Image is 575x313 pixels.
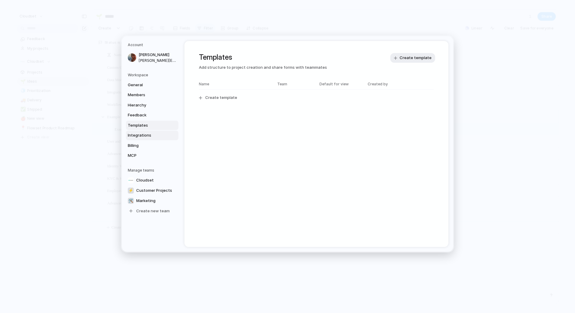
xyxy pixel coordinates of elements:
[199,65,434,71] span: Add structure to project creation and share forms with teammates
[199,52,434,63] h1: Templates
[126,120,178,130] a: Templates
[126,131,178,140] a: Integrations
[128,153,166,159] span: MCP
[128,42,178,48] h5: Account
[195,92,438,103] button: Create template
[126,80,178,90] a: General
[319,81,349,87] span: Default for view
[126,141,178,150] a: Billing
[126,196,178,205] a: 🛠️Marketing
[126,100,178,110] a: Hierarchy
[126,185,178,195] a: ⚡Customer Projects
[128,82,166,88] span: General
[390,53,435,63] button: Create template
[128,112,166,118] span: Feedback
[400,55,432,61] span: Create template
[199,81,271,87] span: Name
[126,50,178,65] a: [PERSON_NAME][PERSON_NAME][EMAIL_ADDRESS][PERSON_NAME][DOMAIN_NAME]
[205,95,237,101] span: Create template
[126,175,178,185] a: Cloudset
[128,132,166,138] span: Integrations
[136,188,172,194] span: Customer Projects
[277,81,313,87] span: Team
[136,198,156,204] span: Marketing
[126,206,178,216] a: Create new team
[128,72,178,77] h5: Workspace
[128,122,166,128] span: Templates
[128,167,178,173] h5: Manage teams
[128,142,166,148] span: Billing
[128,187,134,193] div: ⚡
[139,52,177,58] span: [PERSON_NAME]
[126,151,178,160] a: MCP
[126,110,178,120] a: Feedback
[128,198,134,204] div: 🛠️
[136,177,154,183] span: Cloudset
[136,208,170,214] span: Create new team
[126,90,178,100] a: Members
[368,81,388,87] span: Created by
[128,102,166,108] span: Hierarchy
[128,92,166,98] span: Members
[139,58,177,63] span: [PERSON_NAME][EMAIL_ADDRESS][PERSON_NAME][DOMAIN_NAME]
